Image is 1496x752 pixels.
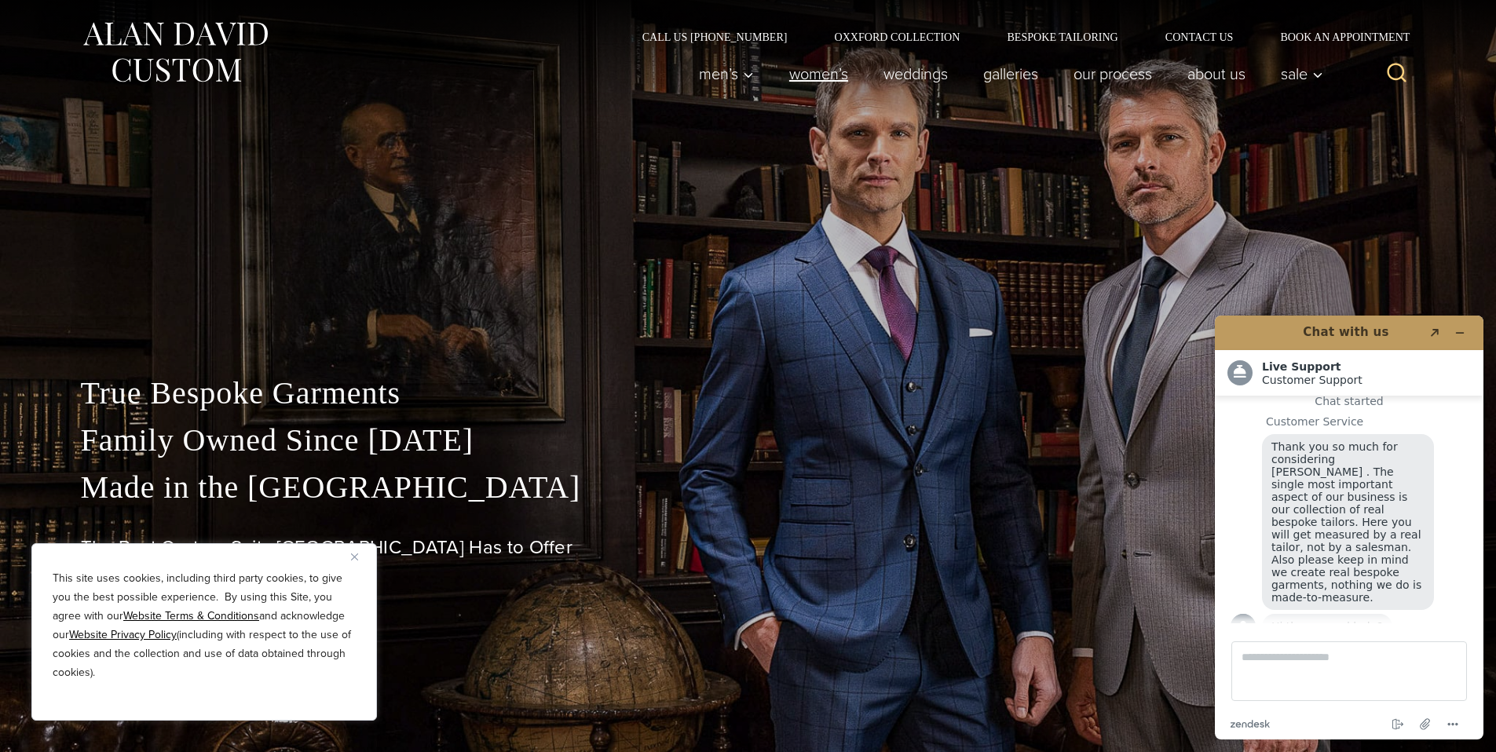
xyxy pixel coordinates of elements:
[123,608,259,624] a: Website Terms & Conditions
[810,31,983,42] a: Oxxford Collection
[1202,303,1496,752] iframe: Find more information here
[1263,58,1331,89] button: Sale sub menu toggle
[1055,58,1169,89] a: Our Process
[37,11,69,25] span: Chat
[1169,58,1263,89] a: About Us
[1142,31,1257,42] a: Contact Us
[1378,55,1416,93] button: View Search Form
[81,17,269,87] img: Alan David Custom
[681,58,1331,89] nav: Primary Navigation
[965,58,1055,89] a: Galleries
[1256,31,1415,42] a: Book an Appointment
[81,370,1416,511] p: True Bespoke Garments Family Owned Since [DATE] Made in the [GEOGRAPHIC_DATA]
[681,58,771,89] button: Men’s sub menu toggle
[53,569,356,682] p: This site uses cookies, including third party cookies, to give you the best possible experience. ...
[619,31,811,42] a: Call Us [PHONE_NUMBER]
[771,58,865,89] a: Women’s
[81,536,1416,559] h1: The Best Custom Suits [GEOGRAPHIC_DATA] Has to Offer
[69,626,177,643] a: Website Privacy Policy
[983,31,1141,42] a: Bespoke Tailoring
[865,58,965,89] a: weddings
[351,553,358,560] img: Close
[619,31,1416,42] nav: Secondary Navigation
[351,547,370,566] button: Close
